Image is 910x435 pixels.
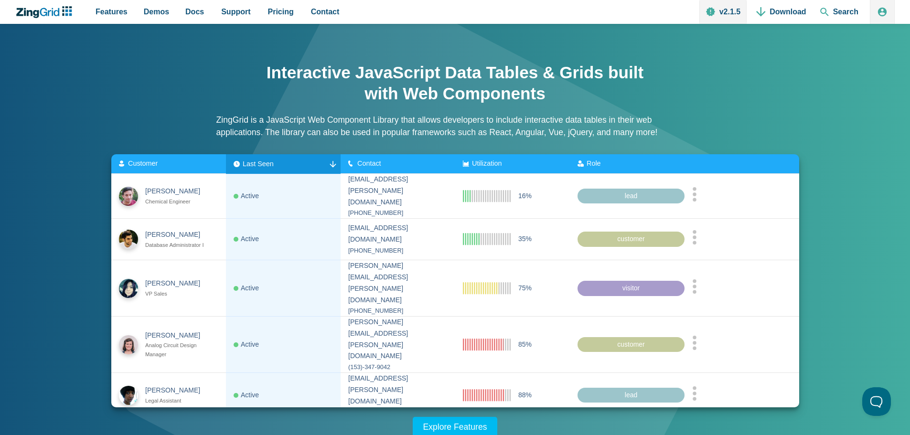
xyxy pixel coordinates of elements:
div: Legal Assistant [145,396,209,405]
div: lead [578,188,685,203]
span: Customer [128,159,158,167]
span: Features [96,5,128,18]
span: 16% [518,190,532,202]
div: [EMAIL_ADDRESS][PERSON_NAME][DOMAIN_NAME] [348,174,448,208]
div: [PERSON_NAME][EMAIL_ADDRESS][PERSON_NAME][DOMAIN_NAME] [348,317,448,362]
div: [PHONE_NUMBER] [348,306,448,316]
div: [PHONE_NUMBER] [348,208,448,218]
div: [EMAIL_ADDRESS][DOMAIN_NAME] [348,223,448,245]
p: ZingGrid is a JavaScript Web Component Library that allows developers to include interactive data... [216,114,694,139]
div: Active [234,191,259,202]
div: [PERSON_NAME] [145,329,209,341]
div: [PERSON_NAME] [145,385,209,396]
span: Last Seen [243,159,274,167]
div: lead [578,387,685,403]
div: [PHONE_NUMBER] [348,245,448,256]
span: Contact [311,5,340,18]
div: [EMAIL_ADDRESS][PERSON_NAME][DOMAIN_NAME] [348,373,448,407]
iframe: Toggle Customer Support [862,387,891,416]
span: 85% [518,339,532,350]
span: Pricing [268,5,294,18]
div: Active [234,233,259,245]
div: Active [234,339,259,350]
span: Role [587,159,601,167]
div: [PERSON_NAME] [145,186,209,197]
span: Utilization [472,159,502,167]
span: 88% [518,389,532,401]
div: customer [578,337,685,352]
div: [PERSON_NAME][EMAIL_ADDRESS][PERSON_NAME][DOMAIN_NAME] [348,260,448,306]
div: Active [234,389,259,401]
span: Support [221,5,250,18]
span: 35% [518,233,532,245]
div: Analog Circuit Design Manager [145,341,209,359]
div: Chemical Engineer [145,197,209,206]
div: (153)-347-9042 [348,362,448,372]
div: visitor [578,280,685,296]
div: Active [234,282,259,294]
div: [PHONE_NUMBER] [348,407,448,417]
div: Database Administrator I [145,240,209,249]
div: customer [578,232,685,247]
span: Demos [144,5,169,18]
span: Docs [185,5,204,18]
div: [PERSON_NAME] [145,278,209,289]
div: [PERSON_NAME] [145,229,209,241]
span: 75% [518,282,532,294]
h1: Interactive JavaScript Data Tables & Grids built with Web Components [264,62,646,104]
a: ZingChart Logo. Click to return to the homepage [15,6,77,18]
span: Contact [357,159,381,167]
div: VP Sales [145,289,209,298]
